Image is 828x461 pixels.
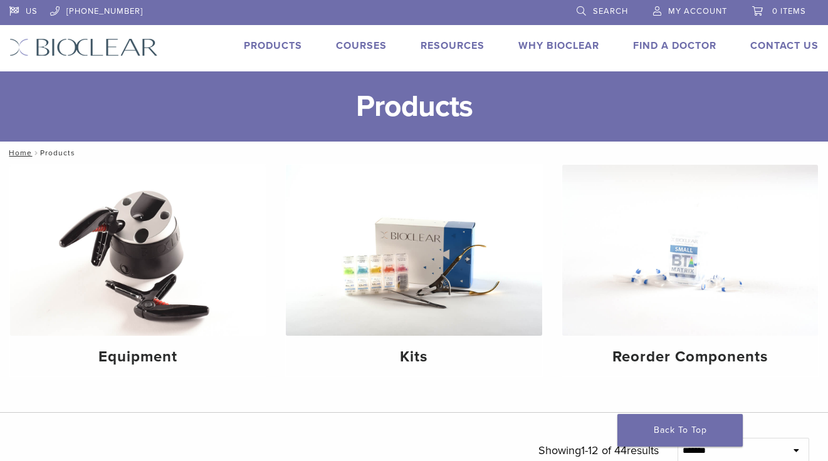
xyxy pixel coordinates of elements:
[296,346,532,368] h4: Kits
[336,39,387,52] a: Courses
[668,6,727,16] span: My Account
[286,165,542,336] img: Kits
[772,6,806,16] span: 0 items
[421,39,485,52] a: Resources
[572,346,808,368] h4: Reorder Components
[9,38,158,56] img: Bioclear
[581,443,627,457] span: 1-12 of 44
[286,165,542,376] a: Kits
[562,165,818,336] img: Reorder Components
[750,39,819,52] a: Contact Us
[10,165,266,336] img: Equipment
[518,39,599,52] a: Why Bioclear
[5,148,32,157] a: Home
[562,165,818,376] a: Reorder Components
[593,6,628,16] span: Search
[32,150,40,156] span: /
[633,39,716,52] a: Find A Doctor
[617,414,743,447] a: Back To Top
[20,346,256,368] h4: Equipment
[10,165,266,376] a: Equipment
[244,39,302,52] a: Products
